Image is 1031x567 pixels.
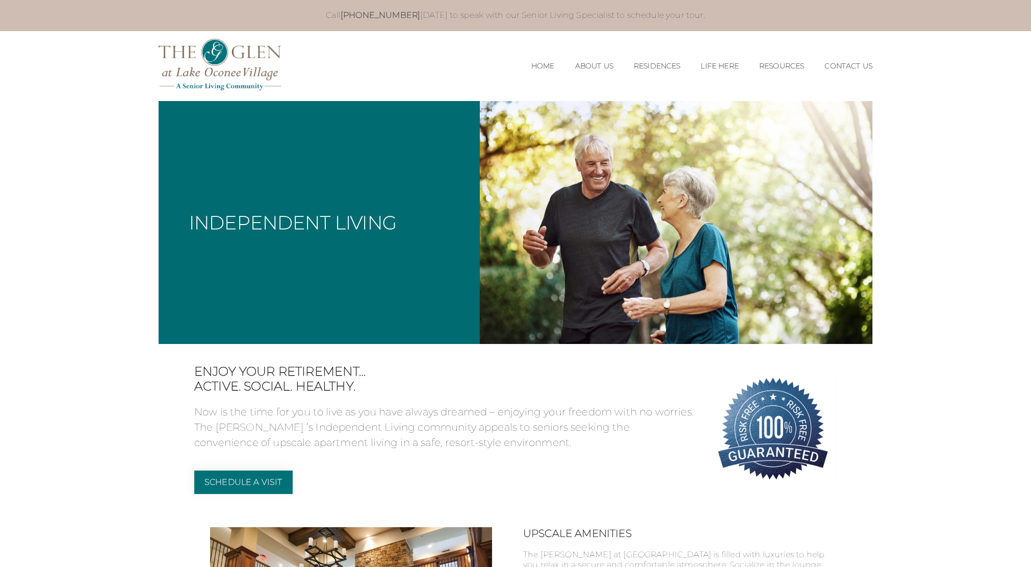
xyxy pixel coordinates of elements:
p: Call [DATE] to speak with our Senior Living Specialist to schedule your tour. [169,10,862,21]
a: Resources [759,62,804,70]
span: Enjoy your retirement… [194,364,694,379]
img: The Glen Lake Oconee Home [159,39,281,90]
h1: Independent Living [189,213,397,232]
h2: Upscale Amenities [523,527,837,539]
a: About Us [575,62,613,70]
a: Schedule a Visit [194,471,293,494]
a: [PHONE_NUMBER] [341,10,420,20]
a: Residences [634,62,681,70]
a: Life Here [701,62,738,70]
span: Active. Social. Healthy. [194,379,694,394]
a: Home [531,62,555,70]
p: Now is the time for you to live as you have always dreamed – enjoying your freedom with no worrie... [194,404,694,450]
img: 100% Risk-Free. Guaranteed. [709,364,837,492]
a: Contact Us [824,62,872,70]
